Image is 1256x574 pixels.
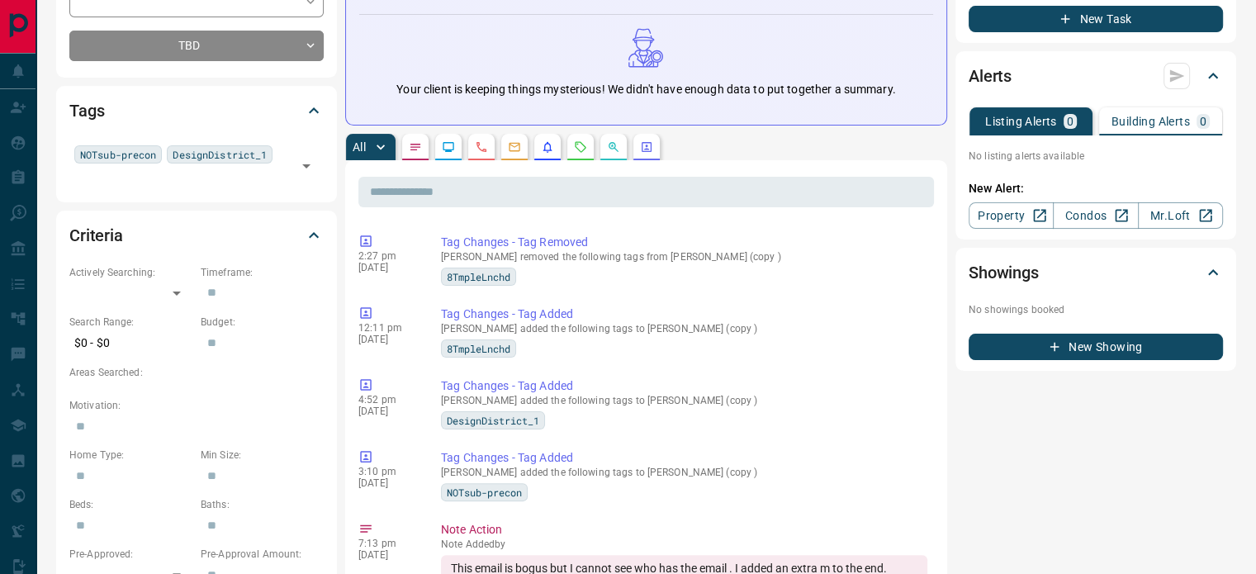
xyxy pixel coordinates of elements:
[409,140,422,154] svg: Notes
[640,140,653,154] svg: Agent Actions
[508,140,521,154] svg: Emails
[985,116,1057,127] p: Listing Alerts
[201,497,324,512] p: Baths:
[1067,116,1074,127] p: 0
[358,466,416,477] p: 3:10 pm
[441,449,927,467] p: Tag Changes - Tag Added
[1138,202,1223,229] a: Mr.Loft
[574,140,587,154] svg: Requests
[447,412,539,429] span: DesignDistrict_1
[353,141,366,153] p: All
[358,394,416,406] p: 4:52 pm
[80,146,156,163] span: NOTsub-precon
[358,538,416,549] p: 7:13 pm
[358,250,416,262] p: 2:27 pm
[441,538,927,550] p: Note Added by
[69,97,104,124] h2: Tags
[447,340,510,357] span: 8TmpleLnchd
[442,140,455,154] svg: Lead Browsing Activity
[358,334,416,345] p: [DATE]
[358,322,416,334] p: 12:11 pm
[441,234,927,251] p: Tag Changes - Tag Removed
[969,334,1223,360] button: New Showing
[969,6,1223,32] button: New Task
[969,302,1223,317] p: No showings booked
[441,306,927,323] p: Tag Changes - Tag Added
[358,477,416,489] p: [DATE]
[441,521,927,538] p: Note Action
[201,547,324,562] p: Pre-Approval Amount:
[69,330,192,357] p: $0 - $0
[969,259,1039,286] h2: Showings
[541,140,554,154] svg: Listing Alerts
[969,253,1223,292] div: Showings
[69,365,324,380] p: Areas Searched:
[969,63,1012,89] h2: Alerts
[173,146,267,163] span: DesignDistrict_1
[69,547,192,562] p: Pre-Approved:
[475,140,488,154] svg: Calls
[69,31,324,61] div: TBD
[441,251,927,263] p: [PERSON_NAME] removed the following tags from [PERSON_NAME] (copy )
[295,154,318,178] button: Open
[69,91,324,130] div: Tags
[1111,116,1190,127] p: Building Alerts
[201,448,324,463] p: Min Size:
[358,262,416,273] p: [DATE]
[969,202,1054,229] a: Property
[441,377,927,395] p: Tag Changes - Tag Added
[1053,202,1138,229] a: Condos
[69,497,192,512] p: Beds:
[358,406,416,417] p: [DATE]
[69,448,192,463] p: Home Type:
[69,398,324,413] p: Motivation:
[969,56,1223,96] div: Alerts
[969,149,1223,164] p: No listing alerts available
[69,216,324,255] div: Criteria
[441,395,927,406] p: [PERSON_NAME] added the following tags to [PERSON_NAME] (copy )
[1200,116,1206,127] p: 0
[607,140,620,154] svg: Opportunities
[69,222,123,249] h2: Criteria
[69,265,192,280] p: Actively Searching:
[358,549,416,561] p: [DATE]
[201,265,324,280] p: Timeframe:
[201,315,324,330] p: Budget:
[441,467,927,478] p: [PERSON_NAME] added the following tags to [PERSON_NAME] (copy )
[69,315,192,330] p: Search Range:
[969,180,1223,197] p: New Alert:
[447,268,510,285] span: 8TmpleLnchd
[441,323,927,334] p: [PERSON_NAME] added the following tags to [PERSON_NAME] (copy )
[396,81,895,98] p: Your client is keeping things mysterious! We didn't have enough data to put together a summary.
[447,484,522,500] span: NOTsub-precon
